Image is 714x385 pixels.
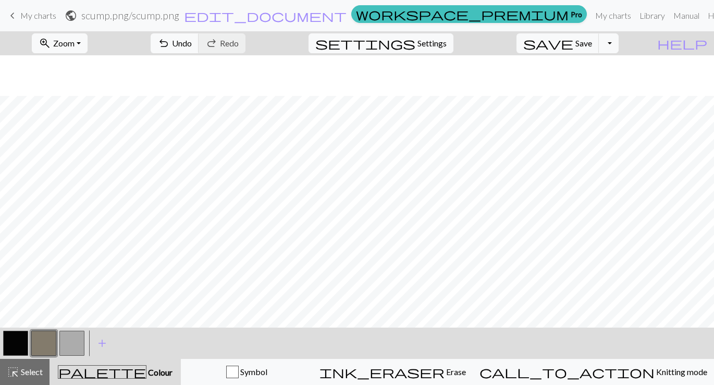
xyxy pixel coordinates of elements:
span: Settings [417,37,447,50]
button: Erase [313,359,473,385]
span: Erase [445,367,466,377]
span: Undo [172,38,192,48]
span: My charts [20,10,56,20]
a: Pro [351,5,587,23]
button: Undo [151,33,199,53]
a: My charts [591,5,635,26]
span: highlight_alt [7,365,19,379]
a: Manual [669,5,704,26]
button: Save [516,33,599,53]
span: public [65,8,77,23]
span: help [657,36,707,51]
a: Library [635,5,669,26]
span: keyboard_arrow_left [6,8,19,23]
span: undo [157,36,170,51]
span: add [96,336,108,351]
button: Symbol [181,359,313,385]
span: edit_document [184,8,347,23]
span: settings [315,36,415,51]
span: Knitting mode [655,367,707,377]
a: My charts [6,7,56,25]
span: zoom_in [39,36,51,51]
span: Colour [146,367,173,377]
button: Colour [50,359,181,385]
button: SettingsSettings [309,33,453,53]
span: ink_eraser [319,365,445,379]
span: Symbol [239,367,267,377]
button: Zoom [32,33,88,53]
span: palette [58,365,146,379]
i: Settings [315,37,415,50]
span: workspace_premium [356,7,569,21]
span: save [523,36,573,51]
span: Save [575,38,592,48]
button: Knitting mode [473,359,714,385]
span: call_to_action [479,365,655,379]
span: Select [19,367,43,377]
h2: scump.png / scump.png [81,9,179,21]
span: Zoom [53,38,75,48]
